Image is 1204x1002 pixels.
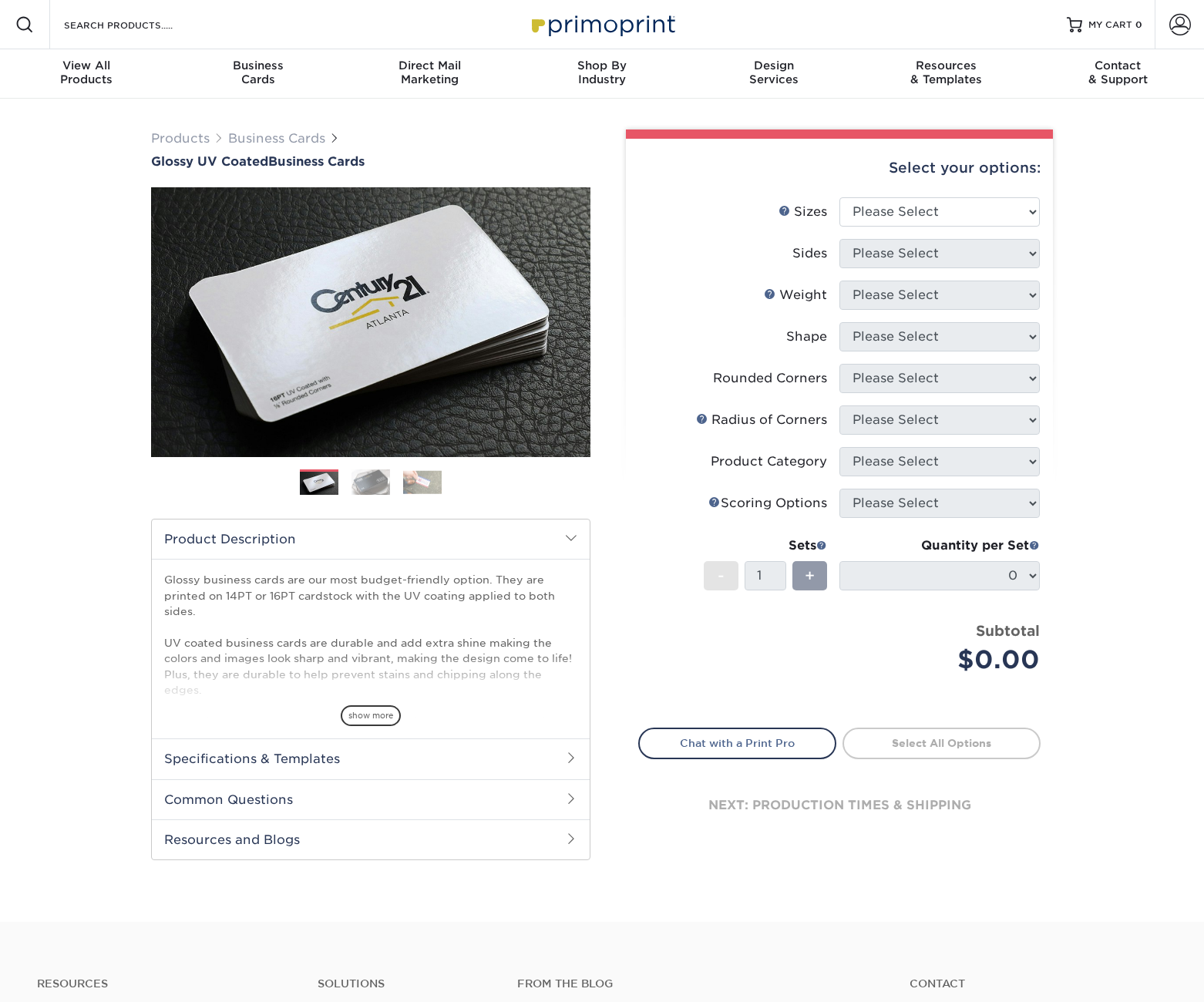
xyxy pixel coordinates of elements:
span: MY CART [1088,18,1132,32]
div: Sets [704,536,827,555]
div: Cards [172,59,344,86]
div: Marketing [344,59,516,86]
div: Select your options: [638,139,1041,197]
h1: Business Cards [151,154,590,169]
div: & Templates [860,59,1032,86]
input: SEARCH PRODUCTS..... [62,15,213,34]
a: Contact [910,977,1167,990]
h4: From the Blog [517,977,868,990]
span: - [718,564,725,587]
span: 0 [1135,19,1142,30]
a: Direct MailMarketing [344,49,516,99]
img: Business Cards 01 [300,464,338,503]
span: Direct Mail [344,59,516,72]
a: Business Cards [228,131,325,146]
p: Glossy business cards are our most budget-friendly option. They are printed on 14PT or 16PT cards... [164,572,577,776]
a: Shop ByIndustry [516,49,688,99]
div: Weight [764,286,827,304]
a: DesignServices [688,49,860,99]
div: Product Category [711,452,827,471]
span: + [805,564,815,587]
div: Shape [786,328,827,346]
div: $0.00 [851,641,1040,678]
div: Rounded Corners [713,369,827,388]
h2: Resources and Blogs [152,819,590,859]
div: Industry [516,59,688,86]
h2: Product Description [152,519,590,559]
a: Select All Options [842,728,1041,758]
h2: Specifications & Templates [152,738,590,778]
span: Shop By [516,59,688,72]
h2: Common Questions [152,779,590,819]
div: Radius of Corners [696,411,827,429]
img: Business Cards 03 [403,470,442,494]
h4: Solutions [318,977,495,990]
div: Scoring Options [708,494,827,513]
div: Quantity per Set [839,536,1040,555]
img: Primoprint [525,8,679,41]
img: Business Cards 02 [351,469,390,496]
div: Sides [792,244,827,263]
span: Business [172,59,344,72]
span: Contact [1032,59,1204,72]
div: Sizes [779,203,827,221]
span: Glossy UV Coated [151,154,268,169]
div: next: production times & shipping [638,759,1041,852]
a: Resources& Templates [860,49,1032,99]
span: Design [688,59,860,72]
div: & Support [1032,59,1204,86]
a: BusinessCards [172,49,344,99]
a: Products [151,131,210,146]
div: Services [688,59,860,86]
span: Resources [860,59,1032,72]
a: Chat with a Print Pro [638,728,836,758]
a: Contact& Support [1032,49,1204,99]
span: show more [341,705,401,726]
strong: Subtotal [976,622,1040,639]
img: Glossy UV Coated 01 [151,103,590,542]
a: Glossy UV CoatedBusiness Cards [151,154,590,169]
h4: Resources [37,977,294,990]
